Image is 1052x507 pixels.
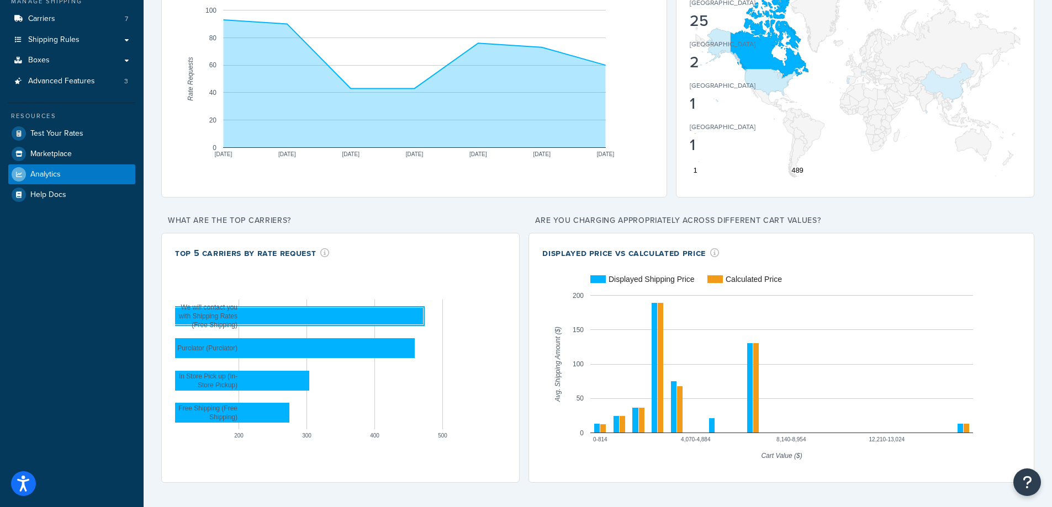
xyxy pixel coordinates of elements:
text: 40 [209,89,217,97]
text: 150 [573,326,584,334]
text: [DATE] [533,151,551,157]
text: Displayed Shipping Price [609,275,695,284]
text: 4,070-4,884 [681,436,711,442]
span: Test Your Rates [30,129,83,138]
a: Test Your Rates [8,124,135,143]
text: Calculated Price [726,275,782,284]
text: (Free Shipping) [192,321,237,329]
text: Shipping) [209,413,237,421]
a: Shipping Rules [8,30,135,50]
text: 100 [573,360,584,368]
text: [DATE] [215,151,232,157]
text: 200 [234,432,244,438]
text: We will contact you [181,303,238,311]
a: Advanced Features3 [8,71,135,92]
text: 0-814 [593,436,607,442]
text: [DATE] [342,151,360,157]
text: [DATE] [597,151,615,157]
text: 500 [438,432,447,438]
text: In Store Pick up (In- [179,372,237,380]
text: 100 [205,6,216,14]
text: Free Shipping (Free [178,404,237,412]
text: 400 [370,432,379,438]
a: Boxes [8,50,135,71]
text: 489 [791,166,803,174]
div: 1 [690,96,790,111]
text: Cart Value ($) [762,451,802,459]
text: 300 [302,432,311,438]
li: Carriers [8,9,135,29]
text: 60 [209,61,217,69]
div: Resources [8,111,135,121]
a: Carriers7 [8,9,135,29]
svg: A chart. [175,259,506,469]
text: Store Pickup) [198,381,237,389]
p: Are you charging appropriately across different cart values? [528,213,1034,228]
button: Open Resource Center [1013,468,1041,496]
text: 50 [577,394,584,402]
span: 7 [125,14,128,24]
p: What are the top carriers? [161,213,520,228]
a: Analytics [8,164,135,184]
div: Top 5 Carriers by Rate Request [175,247,330,259]
a: Help Docs [8,185,135,205]
text: 80 [209,34,217,41]
text: 8,140-8,954 [777,436,807,442]
p: [GEOGRAPHIC_DATA] [690,122,756,132]
text: Purolator (Purolator) [177,344,237,352]
li: Advanced Features [8,71,135,92]
span: 3 [124,77,128,86]
div: 1 [690,137,790,153]
text: 200 [573,291,584,299]
text: 0 [580,429,584,436]
span: Help Docs [30,190,66,200]
text: [DATE] [278,151,296,157]
div: 25 [690,13,790,29]
text: Rate Requests [187,57,194,100]
text: 1 [693,166,697,174]
text: [DATE] [469,151,487,157]
text: 12,210-13,024 [869,436,905,442]
span: Carriers [28,14,55,24]
span: Marketplace [30,150,72,159]
span: Boxes [28,56,50,65]
span: Analytics [30,170,61,179]
text: Avg. Shipping Amount ($) [554,327,562,402]
p: [GEOGRAPHIC_DATA] [690,39,756,49]
svg: A chart. [542,259,1021,469]
text: 0 [213,143,216,151]
text: [DATE] [406,151,424,157]
span: Shipping Rules [28,35,80,45]
a: Marketplace [8,144,135,164]
p: [GEOGRAPHIC_DATA] [690,81,756,90]
text: with Shipping Rates [178,312,237,320]
span: Advanced Features [28,77,95,86]
div: Displayed Price vs Calculated Price [542,247,719,259]
div: 2 [690,55,790,70]
text: 20 [209,116,217,124]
